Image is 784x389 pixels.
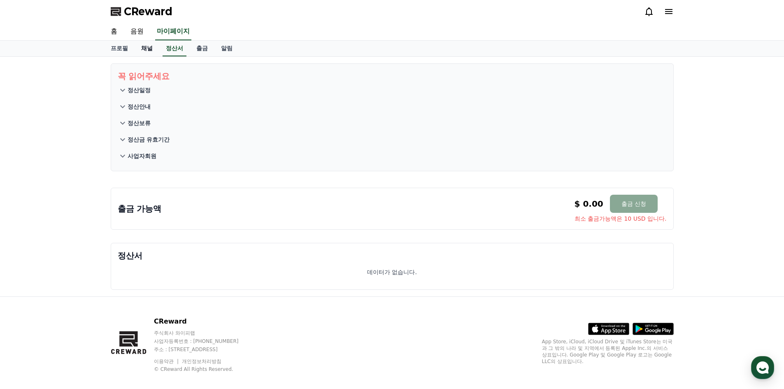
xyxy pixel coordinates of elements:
[190,41,214,56] a: 출금
[2,261,54,282] a: 홈
[118,148,667,164] button: 사업자회원
[26,273,31,280] span: 홈
[128,119,151,127] p: 정산보류
[104,41,135,56] a: 프로필
[104,23,124,40] a: 홈
[128,135,170,144] p: 정산금 유효기간
[106,261,158,282] a: 설정
[118,82,667,98] button: 정산일정
[575,214,667,223] span: 최소 출금가능액은 10 USD 입니다.
[118,98,667,115] button: 정산안내
[75,274,85,280] span: 대화
[575,198,603,210] p: $ 0.00
[111,5,172,18] a: CReward
[154,359,180,364] a: 이용약관
[154,317,254,326] p: CReward
[118,203,162,214] p: 출금 가능액
[128,86,151,94] p: 정산일정
[118,131,667,148] button: 정산금 유효기간
[127,273,137,280] span: 설정
[124,5,172,18] span: CReward
[154,330,254,336] p: 주식회사 와이피랩
[54,261,106,282] a: 대화
[154,366,254,373] p: © CReward All Rights Reserved.
[118,115,667,131] button: 정산보류
[542,338,674,365] p: App Store, iCloud, iCloud Drive 및 iTunes Store는 미국과 그 밖의 나라 및 지역에서 등록된 Apple Inc.의 서비스 상표입니다. Goo...
[118,70,667,82] p: 꼭 읽어주세요
[182,359,221,364] a: 개인정보처리방침
[154,346,254,353] p: 주소 : [STREET_ADDRESS]
[214,41,239,56] a: 알림
[128,102,151,111] p: 정산안내
[128,152,156,160] p: 사업자회원
[367,268,417,276] p: 데이터가 없습니다.
[118,250,667,261] p: 정산서
[124,23,150,40] a: 음원
[163,41,186,56] a: 정산서
[135,41,159,56] a: 채널
[154,338,254,345] p: 사업자등록번호 : [PHONE_NUMBER]
[610,195,658,213] button: 출금 신청
[155,23,191,40] a: 마이페이지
